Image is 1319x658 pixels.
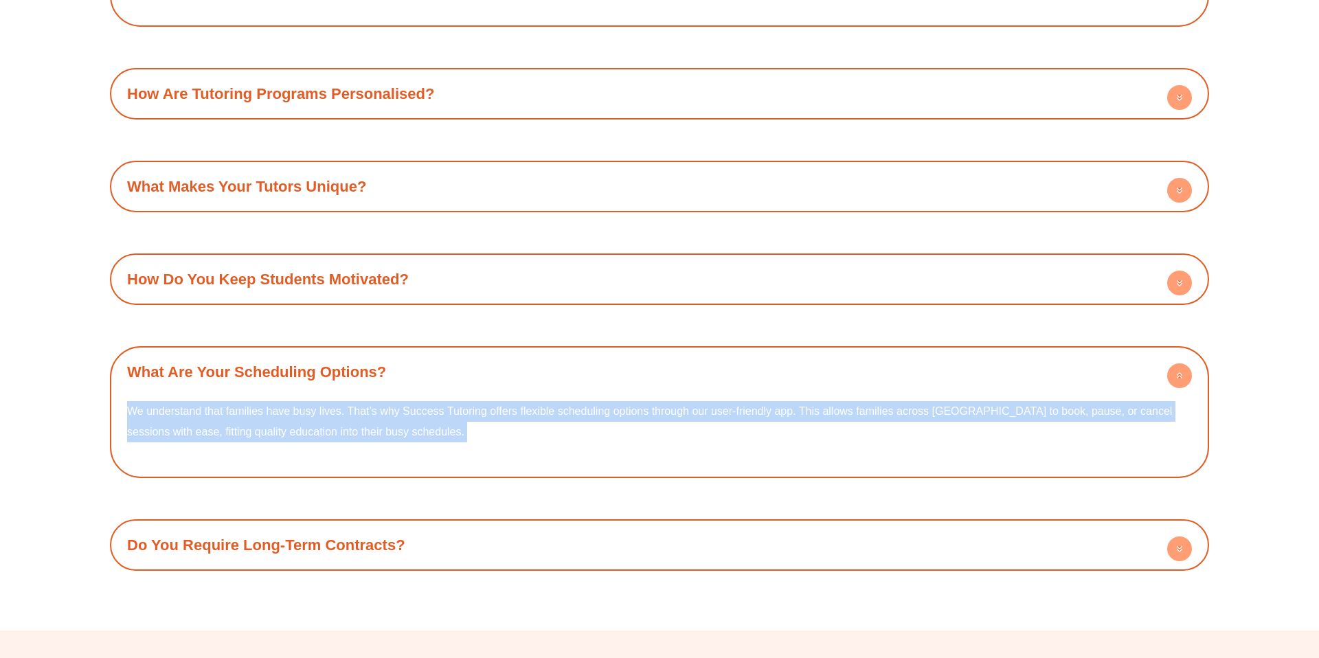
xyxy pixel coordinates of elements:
h4: What Are Your Scheduling Options? [117,353,1202,391]
h4: Do You Require Long-Term Contracts? [117,526,1202,564]
span: We understand that families have busy lives. That’s why Success Tutoring offers flexible scheduli... [127,405,1172,438]
h4: What Makes Your Tutors Unique? [117,168,1202,205]
div: What Are Your Scheduling Options? [117,391,1202,471]
a: What Makes Your Tutors Unique? [127,178,366,195]
a: How Do You Keep Students Motivated? [127,271,409,288]
h4: How Do You Keep Students Motivated? [117,260,1202,298]
a: What Are Your Scheduling Options? [127,363,386,381]
iframe: Chat Widget [1083,503,1319,658]
a: Do You Require Long-Term Contracts? [127,536,405,554]
h4: How Are Tutoring Programs Personalised? [117,75,1202,113]
a: How Are Tutoring Programs Personalised? [127,85,434,102]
